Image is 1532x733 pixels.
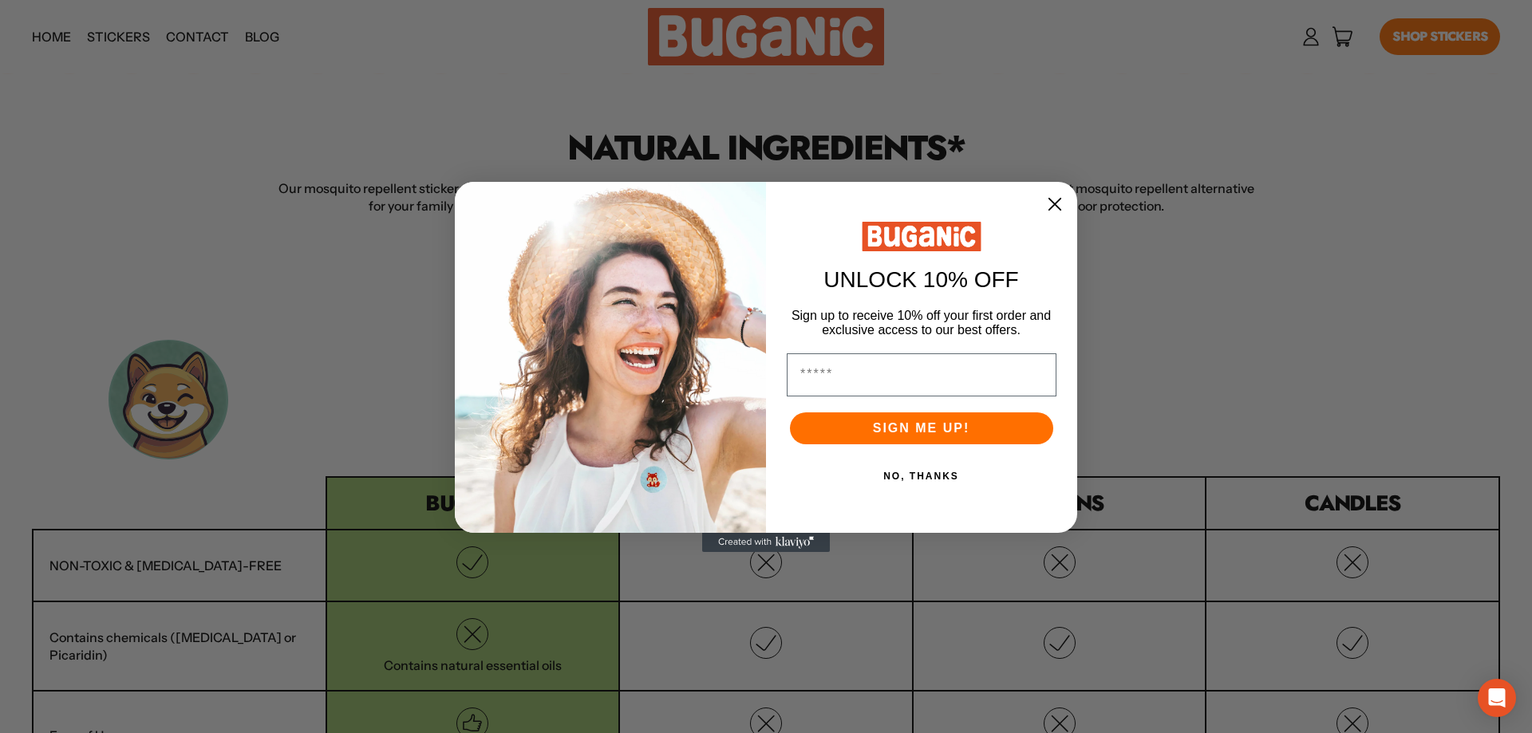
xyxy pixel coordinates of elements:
button: NO, THANKS [787,460,1056,492]
button: Close dialog [1040,190,1069,219]
span: UNLOCK 10% OFF [824,267,1019,292]
div: Open Intercom Messenger [1478,679,1516,717]
img: 52733373-90c9-48d4-85dc-58dc18dbc25f.png [455,182,766,533]
a: Created with Klaviyo - opens in a new tab [702,533,830,552]
img: Buganic [862,222,981,250]
span: Sign up to receive 10% off your first order and exclusive access to our best offers. [792,309,1051,337]
button: SIGN ME UP! [790,412,1053,444]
